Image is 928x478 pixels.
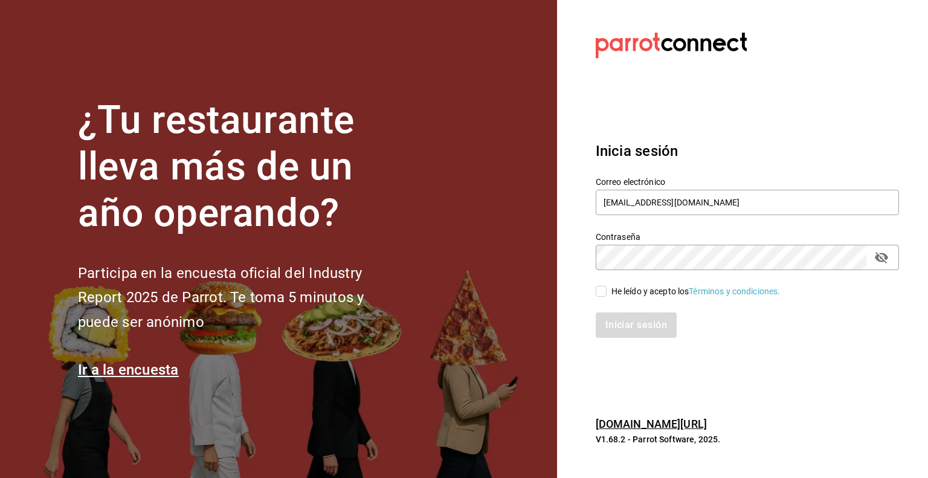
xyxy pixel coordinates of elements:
p: V1.68.2 - Parrot Software, 2025. [596,433,899,445]
label: Correo electrónico [596,178,899,186]
input: Ingresa tu correo electrónico [596,190,899,215]
h1: ¿Tu restaurante lleva más de un año operando? [78,97,404,236]
button: passwordField [871,247,892,268]
a: Ir a la encuesta [78,361,179,378]
h2: Participa en la encuesta oficial del Industry Report 2025 de Parrot. Te toma 5 minutos y puede se... [78,261,404,335]
div: He leído y acepto los [611,285,781,298]
label: Contraseña [596,233,899,241]
a: [DOMAIN_NAME][URL] [596,418,707,430]
h3: Inicia sesión [596,140,899,162]
a: Términos y condiciones. [689,286,780,296]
